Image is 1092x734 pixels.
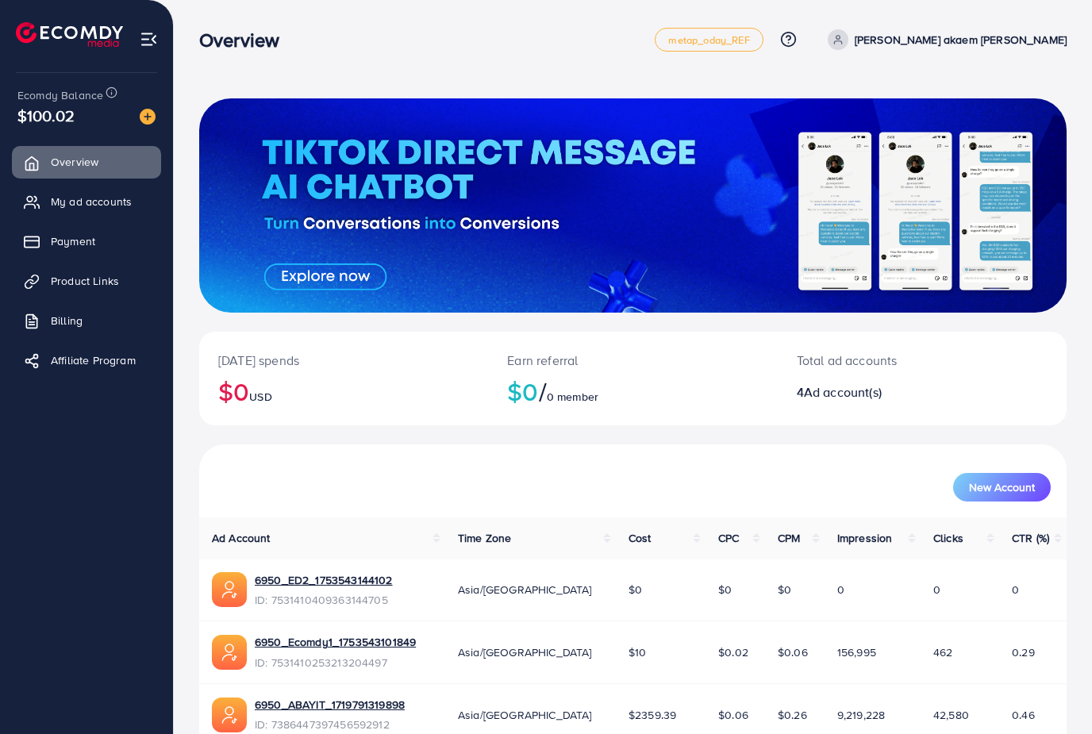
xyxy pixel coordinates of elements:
[837,707,885,723] span: 9,219,228
[855,30,1067,49] p: [PERSON_NAME] akaem [PERSON_NAME]
[12,265,161,297] a: Product Links
[629,644,646,660] span: $10
[458,582,592,598] span: Asia/[GEOGRAPHIC_DATA]
[969,482,1035,493] span: New Account
[718,582,732,598] span: $0
[1012,644,1035,660] span: 0.29
[255,717,405,732] span: ID: 7386447397456592912
[12,305,161,336] a: Billing
[12,225,161,257] a: Payment
[212,635,247,670] img: ic-ads-acc.e4c84228.svg
[933,707,969,723] span: 42,580
[51,154,98,170] span: Overview
[507,351,758,370] p: Earn referral
[718,644,748,660] span: $0.02
[629,530,652,546] span: Cost
[629,582,642,598] span: $0
[249,389,271,405] span: USD
[17,104,75,127] span: $100.02
[629,707,676,723] span: $2359.39
[547,389,598,405] span: 0 member
[821,29,1067,50] a: [PERSON_NAME] akaem [PERSON_NAME]
[933,530,963,546] span: Clicks
[797,351,975,370] p: Total ad accounts
[718,707,748,723] span: $0.06
[507,376,758,406] h2: $0
[51,273,119,289] span: Product Links
[17,87,103,103] span: Ecomdy Balance
[12,186,161,217] a: My ad accounts
[140,30,158,48] img: menu
[458,530,511,546] span: Time Zone
[458,707,592,723] span: Asia/[GEOGRAPHIC_DATA]
[255,634,416,650] a: 6950_Ecomdy1_1753543101849
[255,655,416,671] span: ID: 7531410253213204497
[933,582,940,598] span: 0
[51,194,132,209] span: My ad accounts
[655,28,763,52] a: metap_oday_REF
[51,313,83,329] span: Billing
[212,697,247,732] img: ic-ads-acc.e4c84228.svg
[12,344,161,376] a: Affiliate Program
[255,572,393,588] a: 6950_ED2_1753543144102
[140,109,156,125] img: image
[218,351,469,370] p: [DATE] spends
[1025,663,1080,722] iframe: Chat
[51,352,136,368] span: Affiliate Program
[218,376,469,406] h2: $0
[804,383,882,401] span: Ad account(s)
[212,530,271,546] span: Ad Account
[778,530,800,546] span: CPM
[718,530,739,546] span: CPC
[1012,530,1049,546] span: CTR (%)
[778,582,791,598] span: $0
[1012,582,1019,598] span: 0
[933,644,952,660] span: 462
[778,707,807,723] span: $0.26
[797,385,975,400] h2: 4
[539,373,547,409] span: /
[212,572,247,607] img: ic-ads-acc.e4c84228.svg
[199,29,292,52] h3: Overview
[668,35,749,45] span: metap_oday_REF
[51,233,95,249] span: Payment
[778,644,808,660] span: $0.06
[837,530,893,546] span: Impression
[953,473,1051,502] button: New Account
[12,146,161,178] a: Overview
[837,644,876,660] span: 156,995
[255,697,405,713] a: 6950_ABAYIT_1719791319898
[837,582,844,598] span: 0
[458,644,592,660] span: Asia/[GEOGRAPHIC_DATA]
[16,22,123,47] img: logo
[255,592,393,608] span: ID: 7531410409363144705
[1012,707,1035,723] span: 0.46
